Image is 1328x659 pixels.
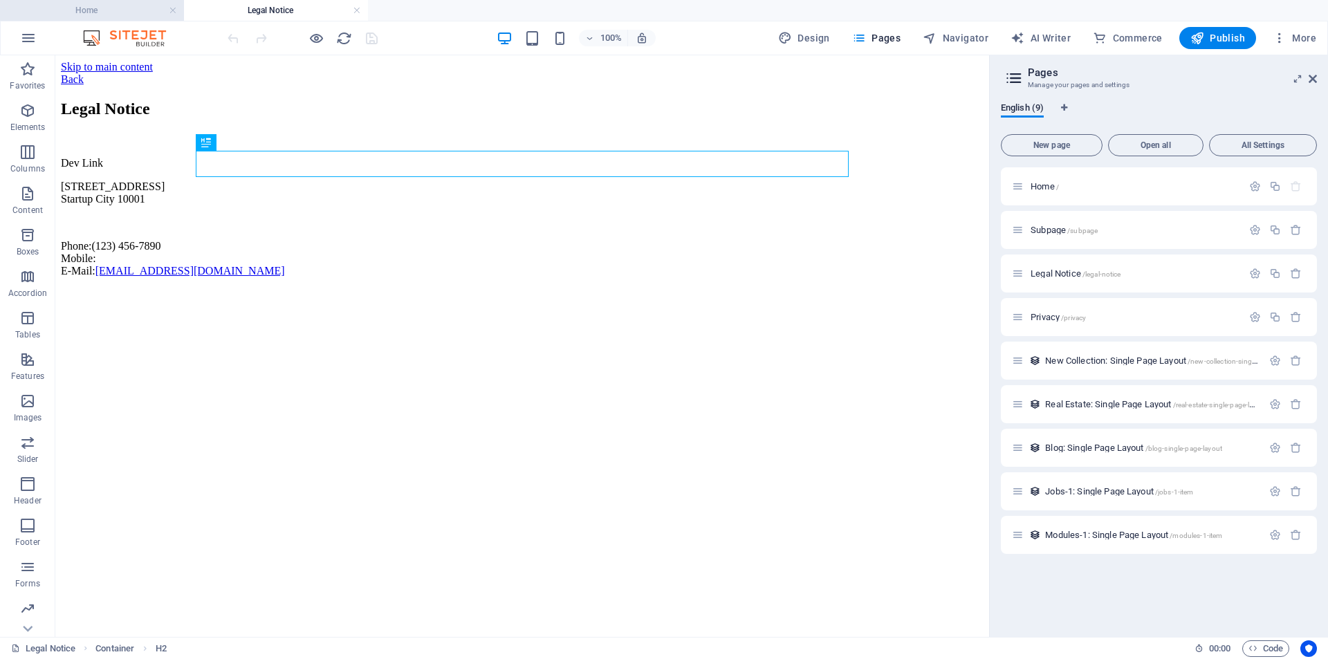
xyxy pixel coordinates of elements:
[1209,134,1317,156] button: All Settings
[15,537,40,548] p: Footer
[1011,31,1071,45] span: AI Writer
[1041,400,1262,409] div: Real Estate: Single Page Layout/real-estate-single-page-layout
[1269,529,1281,541] div: Settings
[1269,398,1281,410] div: Settings
[1269,355,1281,366] div: Settings
[1045,399,1267,409] span: Real Estate: Single Page Layout
[184,3,368,18] h4: Legal Notice
[1269,180,1281,192] div: Duplicate
[1045,530,1222,540] span: Click to open page
[1290,180,1302,192] div: The startpage cannot be deleted
[1082,270,1121,278] span: /legal-notice
[1170,532,1222,539] span: /modules-1-item
[1026,313,1242,322] div: Privacy/privacy
[579,30,628,46] button: 100%
[1179,27,1256,49] button: Publish
[1093,31,1163,45] span: Commerce
[1001,100,1044,119] span: English (9)
[1249,268,1261,279] div: Settings
[1026,269,1242,278] div: Legal Notice/legal-notice
[1290,398,1302,410] div: Remove
[1215,141,1311,149] span: All Settings
[1028,79,1289,91] h3: Manage your pages and settings
[1045,486,1193,496] span: Click to open page
[1007,141,1096,149] span: New page
[1173,401,1267,409] span: /real-estate-single-page-layout
[1249,224,1261,236] div: Settings
[95,640,167,657] nav: breadcrumb
[1155,488,1194,496] span: /jobs-1-item
[1026,182,1242,191] div: Home/
[1026,225,1242,234] div: Subpage/subpage
[1249,180,1261,192] div: Settings
[10,122,46,133] p: Elements
[917,27,994,49] button: Navigator
[1190,31,1245,45] span: Publish
[1031,181,1059,192] span: Click to open page
[778,31,830,45] span: Design
[1029,398,1041,410] div: This layout is used as a template for all items (e.g. a blog post) of this collection. The conten...
[14,495,41,506] p: Header
[1269,311,1281,323] div: Duplicate
[1269,442,1281,454] div: Settings
[1242,640,1289,657] button: Code
[923,31,988,45] span: Navigator
[1300,640,1317,657] button: Usercentrics
[15,329,40,340] p: Tables
[1005,27,1076,49] button: AI Writer
[1269,224,1281,236] div: Duplicate
[1145,445,1222,452] span: /blog-single-page-layout
[1290,442,1302,454] div: Remove
[1028,66,1317,79] h2: Pages
[1001,134,1103,156] button: New page
[15,578,40,589] p: Forms
[1067,227,1098,234] span: /subpage
[1029,485,1041,497] div: This layout is used as a template for all items (e.g. a blog post) of this collection. The conten...
[10,163,45,174] p: Columns
[10,80,45,91] p: Favorites
[17,454,39,465] p: Slider
[1290,485,1302,497] div: Remove
[14,412,42,423] p: Images
[847,27,906,49] button: Pages
[1248,640,1283,657] span: Code
[1056,183,1059,191] span: /
[11,640,75,657] a: Click to cancel selection. Double-click to open Pages
[1195,640,1231,657] h6: Session time
[1209,640,1230,657] span: 00 00
[1041,356,1262,365] div: New Collection: Single Page Layout/new-collection-single-page-layout
[1031,268,1120,279] span: Legal Notice
[1273,31,1316,45] span: More
[1269,485,1281,497] div: Settings
[1031,312,1086,322] span: Click to open page
[1188,358,1296,365] span: /new-collection-single-page-layout
[8,620,46,631] p: Marketing
[773,27,836,49] button: Design
[1041,443,1262,452] div: Blog: Single Page Layout/blog-single-page-layout
[1290,224,1302,236] div: Remove
[1290,268,1302,279] div: Remove
[600,30,622,46] h6: 100%
[80,30,183,46] img: Editor Logo
[852,31,901,45] span: Pages
[95,640,134,657] span: Click to select. Double-click to edit
[1061,314,1086,322] span: /privacy
[1290,311,1302,323] div: Remove
[1290,529,1302,541] div: Remove
[335,30,352,46] button: reload
[40,210,230,221] a: [EMAIL_ADDRESS][DOMAIN_NAME]
[1031,225,1098,235] span: Click to open page
[1087,27,1168,49] button: Commerce
[1269,268,1281,279] div: Duplicate
[1219,643,1221,653] span: :
[6,6,98,17] a: Skip to main content
[1045,355,1295,366] span: Click to open page
[1290,355,1302,366] div: Remove
[1029,442,1041,454] div: This layout is used as a template for all items (e.g. a blog post) of this collection. The conten...
[1108,134,1203,156] button: Open all
[1114,141,1197,149] span: Open all
[11,371,44,382] p: Features
[8,288,47,299] p: Accordion
[156,640,167,657] span: Click to select. Double-click to edit
[1041,530,1262,539] div: Modules-1: Single Page Layout/modules-1-item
